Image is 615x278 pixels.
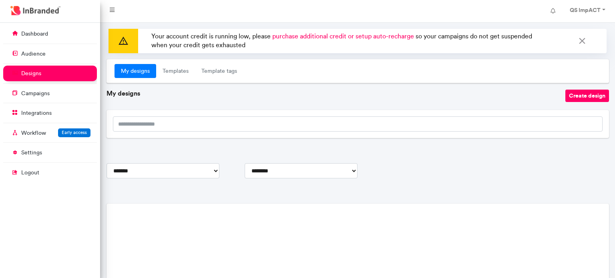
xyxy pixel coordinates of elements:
a: dashboard [3,26,97,41]
p: campaigns [21,90,50,98]
strong: QS ImpACT [570,6,601,14]
a: QS ImpACT [562,3,612,19]
a: audience [3,46,97,61]
h6: My designs [107,90,565,97]
a: Templates [156,64,195,78]
p: Your account credit is running low, please so your campaigns do not get suspended when your credi... [148,29,537,53]
img: InBranded Logo [8,4,62,17]
span: purchase additional credit or setup auto-recharge [272,32,414,40]
a: Template tags [195,64,243,78]
a: integrations [3,105,97,120]
a: My designs [115,64,156,78]
p: Workflow [21,129,46,137]
a: campaigns [3,86,97,101]
p: audience [21,50,46,58]
p: logout [21,169,39,177]
p: dashboard [21,30,48,38]
a: WorkflowEarly access [3,125,97,140]
p: settings [21,149,42,157]
button: Create design [565,90,609,102]
p: designs [21,70,41,78]
a: settings [3,145,97,160]
p: integrations [21,109,52,117]
a: designs [3,66,97,81]
span: Early access [62,130,87,135]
